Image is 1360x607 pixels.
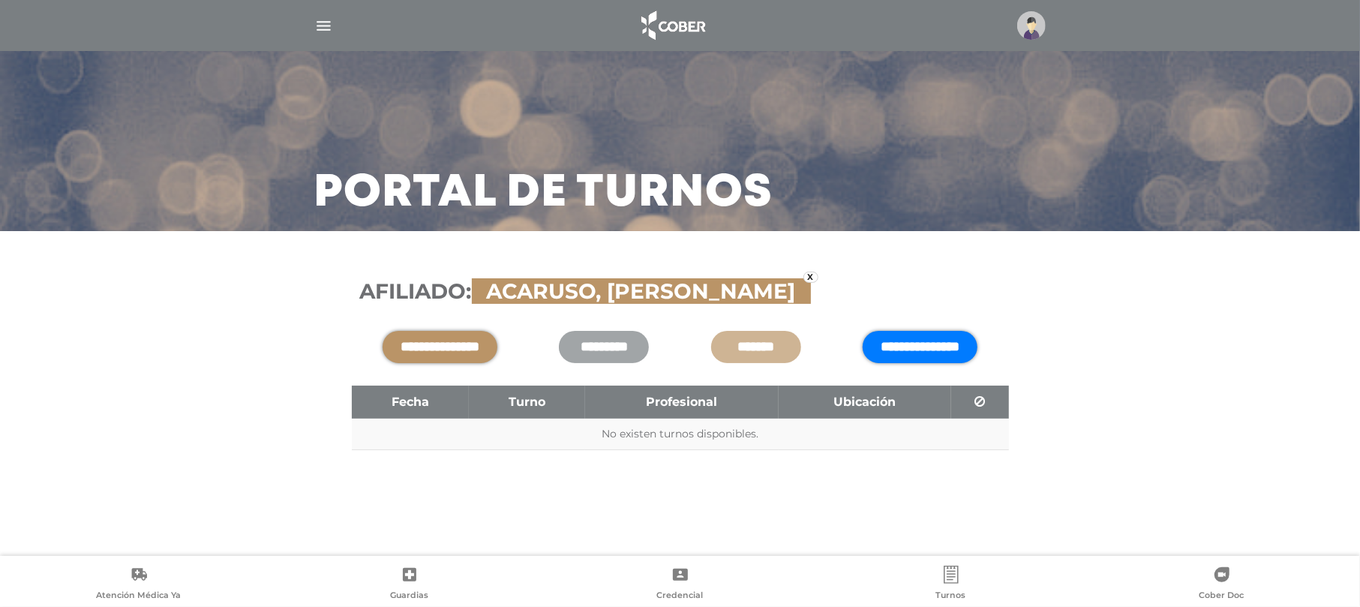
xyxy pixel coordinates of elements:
th: Turno [469,386,585,419]
th: Ubicación [779,386,952,419]
img: Cober_menu-lines-white.svg [314,17,333,35]
a: x [803,272,818,283]
img: profile-placeholder.svg [1017,11,1046,40]
h3: Portal de turnos [314,174,773,213]
a: Guardias [274,566,545,604]
img: logo_cober_home-white.png [633,8,712,44]
a: Credencial [545,566,815,604]
a: Turnos [815,566,1086,604]
td: No existen turnos disponibles. [352,419,1009,450]
a: Atención Médica Ya [3,566,274,604]
span: Guardias [390,590,428,603]
a: Cober Doc [1086,566,1357,604]
th: Fecha [352,386,470,419]
span: Cober Doc [1199,590,1244,603]
span: ACARUSO, [PERSON_NAME] [479,278,803,304]
span: Credencial [657,590,704,603]
span: Turnos [936,590,966,603]
h3: Afiliado: [360,279,1001,305]
th: Profesional [585,386,779,419]
span: Atención Médica Ya [96,590,181,603]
